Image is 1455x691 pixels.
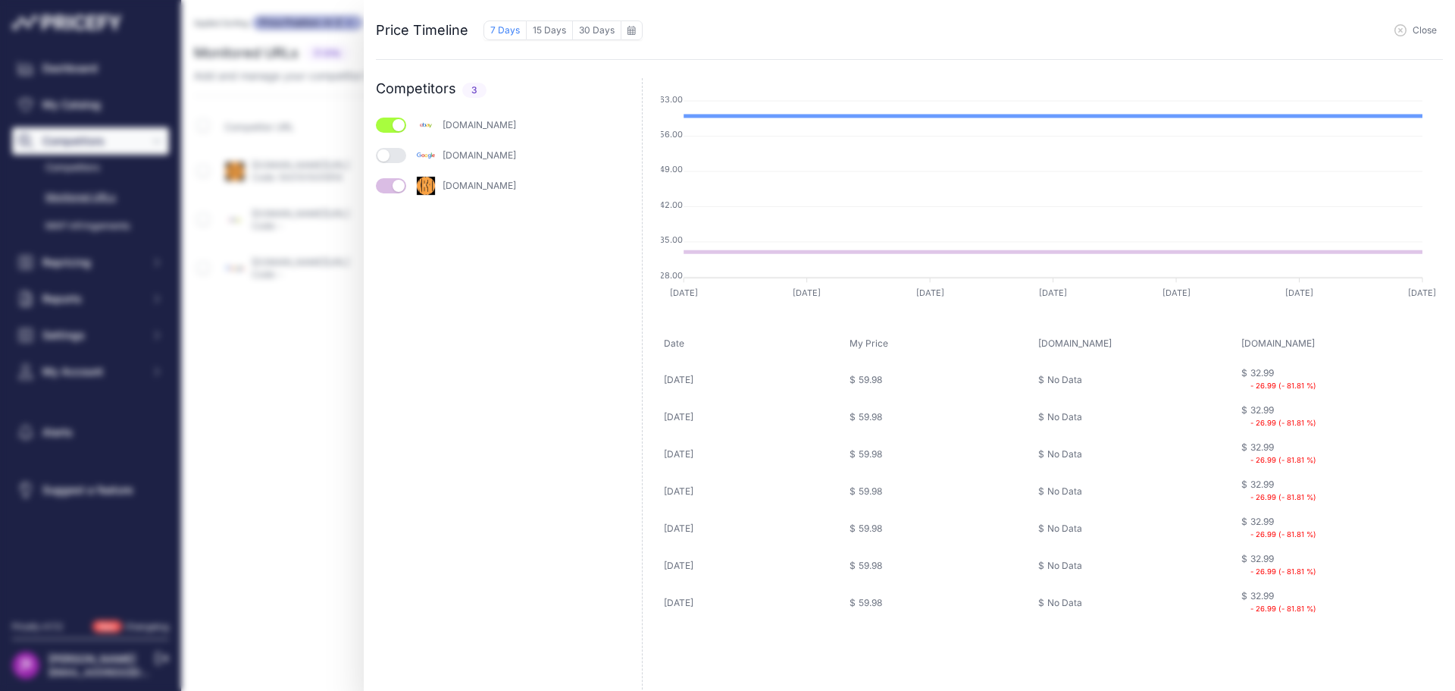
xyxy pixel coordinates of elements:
[850,411,856,423] div: $
[1250,553,1316,578] div: 32.99
[659,129,683,140] tspan: 56.00
[1038,485,1044,498] div: $
[664,560,693,572] div: [DATE]
[1250,479,1316,504] div: 32.99
[443,119,552,131] div: [DOMAIN_NAME]
[1250,516,1316,541] div: 32.99
[1250,419,1316,427] small: - 26.99 (- 81.81 %)
[659,199,683,210] tspan: 42.00
[1408,287,1436,298] tspan: [DATE]
[1038,338,1112,349] span: [DOMAIN_NAME]
[850,597,856,609] div: $
[850,448,856,460] div: $
[1039,287,1067,298] tspan: [DATE]
[859,448,882,460] div: 59.98
[483,20,527,40] button: 7 Days
[664,411,693,423] div: [DATE]
[1038,448,1044,460] div: $
[664,374,693,386] div: [DATE]
[1250,441,1316,466] div: 32.99
[850,523,856,535] div: $
[462,83,487,98] span: 3
[1394,24,1437,36] button: Close
[573,20,621,40] button: 30 Days
[527,20,573,40] button: 15 Days
[1038,523,1044,535] div: $
[1285,287,1313,298] tspan: [DATE]
[1250,567,1316,576] small: - 26.99 (- 81.81 %)
[659,234,683,245] tspan: 35.00
[1047,411,1082,423] div: No Data
[376,78,642,99] h2: Competitors
[1241,553,1247,578] div: $
[850,374,856,386] div: $
[659,94,683,105] tspan: 63.00
[1241,479,1247,504] div: $
[1047,560,1082,572] div: No Data
[1047,448,1082,460] div: No Data
[1413,24,1437,36] span: Close
[850,560,856,572] div: $
[1250,605,1316,613] small: - 26.99 (- 81.81 %)
[664,597,693,609] div: [DATE]
[1250,590,1316,615] div: 32.99
[1250,530,1316,539] small: - 26.99 (- 81.81 %)
[850,338,888,349] span: My Price
[859,485,882,498] div: 59.98
[1038,597,1044,609] div: $
[670,287,698,298] tspan: [DATE]
[664,448,693,460] div: [DATE]
[659,164,683,174] tspan: 49.00
[1250,493,1316,501] small: - 26.99 (- 81.81 %)
[1038,374,1044,386] div: $
[859,523,882,535] div: 59.98
[1250,382,1316,390] small: - 26.99 (- 81.81 %)
[1241,516,1247,541] div: $
[916,287,944,298] tspan: [DATE]
[859,411,882,423] div: 59.98
[659,270,683,281] tspan: 28.00
[1250,404,1316,429] div: 32.99
[1250,367,1316,392] div: 32.99
[443,149,552,162] div: [DOMAIN_NAME]
[1047,523,1082,535] div: No Data
[859,374,882,386] div: 59.98
[1241,441,1247,466] div: $
[1250,456,1316,464] small: - 26.99 (- 81.81 %)
[1162,287,1191,298] tspan: [DATE]
[664,338,684,349] span: Date
[1047,374,1082,386] div: No Data
[376,20,468,41] div: Price Timeline
[1047,597,1082,609] div: No Data
[664,485,693,498] div: [DATE]
[859,597,882,609] div: 59.98
[793,287,821,298] tspan: [DATE]
[859,560,882,572] div: 59.98
[1241,404,1247,429] div: $
[1241,338,1315,349] span: [DOMAIN_NAME]
[443,180,552,192] div: [DOMAIN_NAME]
[1038,411,1044,423] div: $
[664,523,693,535] div: [DATE]
[850,485,856,498] div: $
[1241,367,1247,392] div: $
[1038,560,1044,572] div: $
[1047,485,1082,498] div: No Data
[1241,590,1247,615] div: $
